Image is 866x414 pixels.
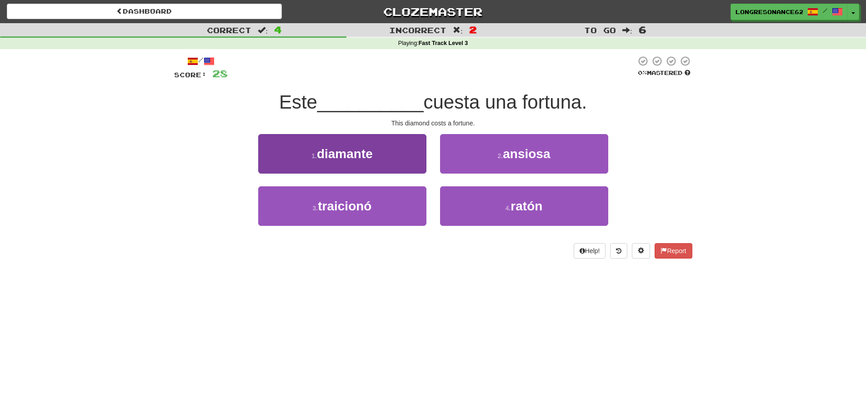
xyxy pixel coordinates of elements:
[311,152,317,160] small: 1 .
[736,8,803,16] span: LongResonance6285
[639,24,646,35] span: 6
[638,69,647,76] span: 0 %
[207,25,251,35] span: Correct
[317,147,373,161] span: diamante
[419,40,468,46] strong: Fast Track Level 3
[258,26,268,34] span: :
[574,243,606,259] button: Help!
[279,91,317,113] span: Este
[424,91,587,113] span: cuesta una fortuna.
[295,4,571,20] a: Clozemaster
[584,25,616,35] span: To go
[636,69,692,77] div: Mastered
[731,4,848,20] a: LongResonance6285 /
[258,134,426,174] button: 1.diamante
[610,243,627,259] button: Round history (alt+y)
[174,119,692,128] div: This diamond costs a fortune.
[258,186,426,226] button: 3.traicionó
[317,91,424,113] span: __________
[655,243,692,259] button: Report
[622,26,632,34] span: :
[440,186,608,226] button: 4.ratón
[440,134,608,174] button: 2.ansiosa
[318,199,371,213] span: traicionó
[503,147,550,161] span: ansiosa
[212,68,228,79] span: 28
[174,55,228,67] div: /
[389,25,446,35] span: Incorrect
[174,71,207,79] span: Score:
[7,4,282,19] a: Dashboard
[511,199,542,213] span: ratón
[823,7,827,14] span: /
[498,152,503,160] small: 2 .
[313,205,318,212] small: 3 .
[506,205,511,212] small: 4 .
[453,26,463,34] span: :
[469,24,477,35] span: 2
[274,24,282,35] span: 4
